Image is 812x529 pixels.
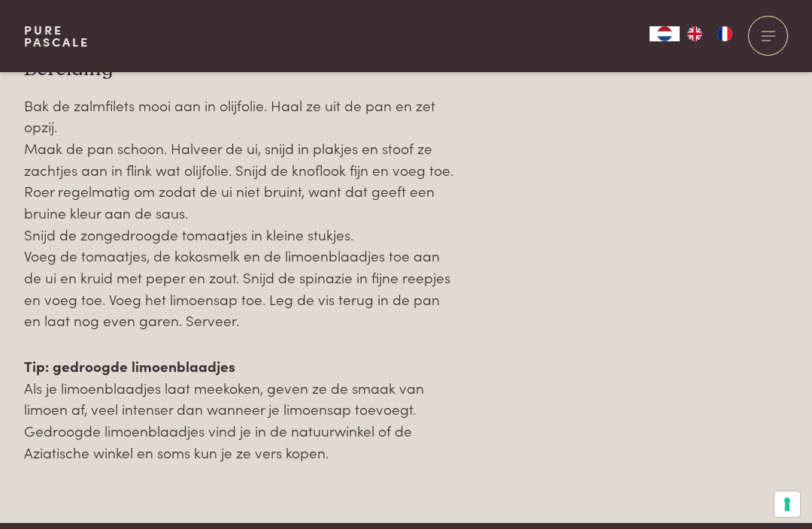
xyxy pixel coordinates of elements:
p: Als je limoenblaadjes laat meekoken, geven ze de smaak van limoen af, veel intenser dan wanneer j... [24,355,460,463]
a: PurePascale [24,24,89,48]
ul: Language list [680,26,740,41]
a: EN [680,26,710,41]
aside: Language selected: Nederlands [650,26,740,41]
a: NL [650,26,680,41]
a: FR [710,26,740,41]
button: Uw voorkeuren voor toestemming voor trackingtechnologieën [774,491,800,517]
strong: Tip: gedroogde limoenblaadjes [24,355,235,376]
p: Bak de zalmfilets mooi aan in olijfolie. Haal ze uit de pan en zet opzij. Maak de pan schoon. Hal... [24,95,460,332]
div: Language [650,26,680,41]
